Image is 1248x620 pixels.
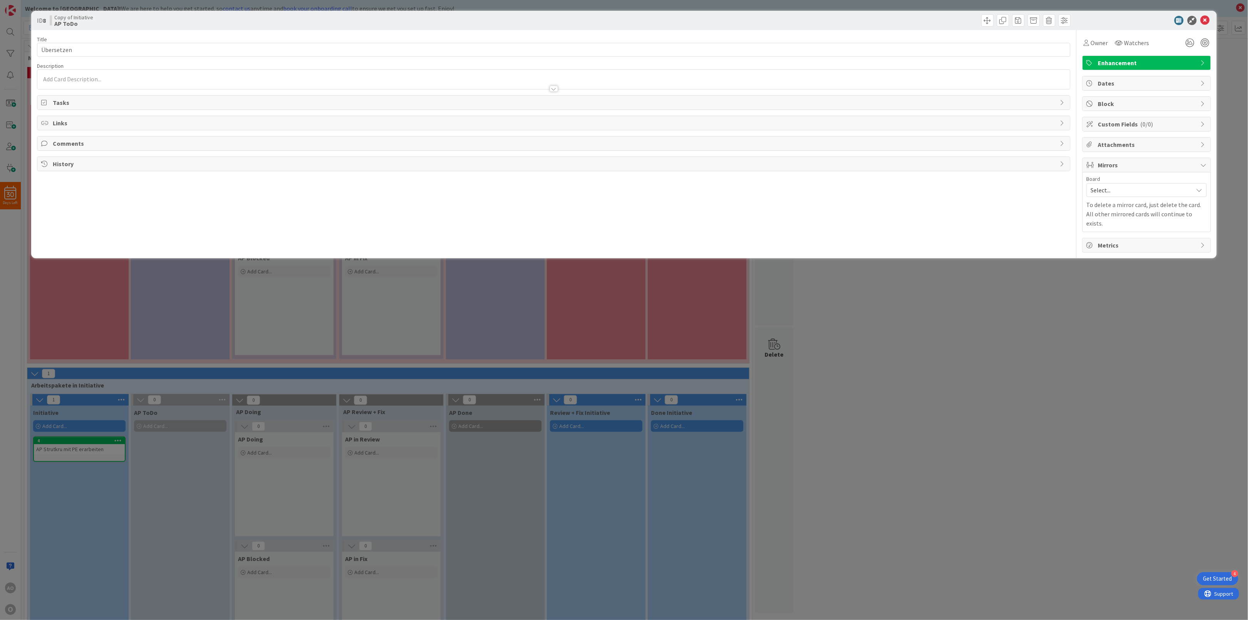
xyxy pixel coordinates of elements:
[37,43,1070,57] input: type card name here...
[1091,185,1189,195] span: Select...
[1091,38,1108,47] span: Owner
[53,139,1056,148] span: Comments
[37,36,47,43] label: Title
[16,1,35,10] span: Support
[54,20,93,27] b: AP ToDo
[1098,241,1197,250] span: Metrics
[1098,58,1197,67] span: Enhancement
[1098,120,1197,129] span: Custom Fields
[53,98,1056,107] span: Tasks
[1087,176,1100,182] span: Board
[1098,160,1197,170] span: Mirrors
[37,16,46,25] span: ID
[1141,120,1153,128] span: ( 0/0 )
[1203,575,1232,583] div: Get Started
[53,159,1056,168] span: History
[37,62,64,69] span: Description
[1098,79,1197,88] span: Dates
[1124,38,1149,47] span: Watchers
[53,118,1056,128] span: Links
[1098,99,1197,108] span: Block
[1098,140,1197,149] span: Attachments
[54,14,93,20] span: Copy of Initiative
[1197,572,1238,585] div: Open Get Started checklist, remaining modules: 4
[1231,570,1238,577] div: 4
[43,17,46,24] b: 8
[1087,200,1207,228] p: To delete a mirror card, just delete the card. All other mirrored cards will continue to exists.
